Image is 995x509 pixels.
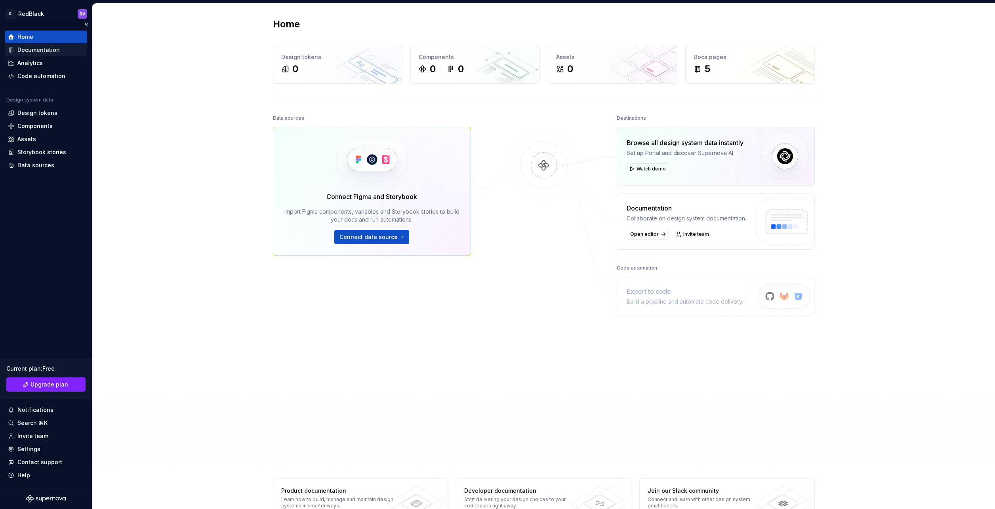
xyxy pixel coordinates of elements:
[334,230,409,244] button: Connect data source
[17,46,60,54] div: Documentation
[5,120,87,132] a: Components
[30,381,68,388] span: Upgrade plan
[648,487,763,495] div: Join our Slack community
[6,365,86,373] div: Current plan : Free
[464,496,579,509] div: Start delivering your design choices to your codebases right away.
[17,161,54,169] div: Data sources
[627,203,746,213] div: Documentation
[326,192,417,201] div: Connect Figma and Storybook
[430,63,436,75] div: 0
[26,495,66,503] svg: Supernova Logo
[2,5,90,22] button: RRedBlackRV
[80,11,85,17] div: RV
[627,214,746,222] div: Collaborate on design system documentation.
[556,53,669,61] div: Assets
[410,45,540,84] a: Components00
[17,445,40,453] div: Settings
[5,430,87,442] a: Invite team
[694,53,806,61] div: Docs pages
[630,231,659,237] span: Open editor
[17,72,65,80] div: Code automation
[273,45,402,84] a: Design tokens0
[548,45,677,84] a: Assets0
[17,419,48,427] div: Search ⌘K
[464,487,579,495] div: Developer documentation
[5,133,87,145] a: Assets
[617,262,657,274] div: Code automation
[339,233,398,241] span: Connect data source
[17,33,33,41] div: Home
[705,63,710,75] div: 5
[292,63,298,75] div: 0
[685,45,815,84] a: Docs pages5
[17,406,53,414] div: Notifications
[18,10,44,18] div: RedBlack
[673,229,713,240] a: Invite team
[17,109,57,117] div: Design tokens
[6,9,15,19] div: R
[6,97,53,103] div: Design system data
[17,59,43,67] div: Analytics
[5,70,87,82] a: Code automation
[81,19,92,30] button: Collapse sidebar
[5,44,87,56] a: Documentation
[5,443,87,455] a: Settings
[648,496,763,509] div: Connect and learn with other design system practitioners.
[5,404,87,416] button: Notifications
[17,148,66,156] div: Storybook stories
[281,496,396,509] div: Learn how to build, manage and maintain design systems in smarter ways.
[5,57,87,69] a: Analytics
[284,208,459,224] div: Import Figma components, variables and Storybook stories to build your docs and run automations.
[273,18,300,31] h2: Home
[281,487,396,495] div: Product documentation
[458,63,464,75] div: 0
[17,458,62,466] div: Contact support
[5,31,87,43] a: Home
[17,135,36,143] div: Assets
[281,53,394,61] div: Design tokens
[5,469,87,482] button: Help
[627,287,743,296] div: Export to code
[5,146,87,159] a: Storybook stories
[5,159,87,172] a: Data sources
[5,456,87,469] button: Contact support
[17,471,30,479] div: Help
[273,113,304,124] div: Data sources
[683,231,709,237] span: Invite team
[627,298,743,306] div: Build a pipeline and automate code delivery.
[419,53,532,61] div: Components
[617,113,646,124] div: Destinations
[627,229,669,240] a: Open editor
[6,377,86,392] a: Upgrade plan
[17,122,53,130] div: Components
[627,149,743,157] div: Set up Portal and discover Supernova AI.
[5,107,87,119] a: Design tokens
[567,63,573,75] div: 0
[627,163,669,174] button: Watch demo
[17,432,48,440] div: Invite team
[5,417,87,429] button: Search ⌘K
[627,138,743,147] div: Browse all design system data instantly
[637,166,666,172] span: Watch demo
